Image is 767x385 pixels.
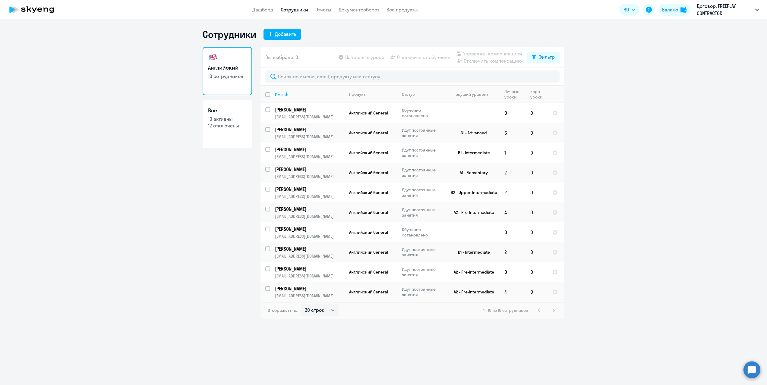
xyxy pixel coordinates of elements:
p: [PERSON_NAME] [275,246,343,252]
p: Идут постоянные занятия [402,127,443,138]
p: [EMAIL_ADDRESS][DOMAIN_NAME] [275,233,344,239]
p: [PERSON_NAME] [275,146,343,153]
button: Договор, FREEPLAY CONTRACTOR [694,2,762,17]
div: Добавить [275,30,296,38]
td: 0 [500,222,526,242]
div: Текущий уровень [448,92,499,97]
a: [PERSON_NAME] [275,226,344,232]
div: Продукт [349,92,365,97]
p: Идут постоянные занятия [402,187,443,198]
td: 0 [526,242,548,262]
td: 0 [500,103,526,123]
a: [PERSON_NAME] [275,186,344,192]
span: Английский General [349,210,388,215]
span: Английский General [349,190,388,195]
td: B2 - Upper-Intermediate [443,183,500,202]
p: [EMAIL_ADDRESS][DOMAIN_NAME] [275,273,344,279]
td: 0 [526,143,548,163]
p: [EMAIL_ADDRESS][DOMAIN_NAME] [275,214,344,219]
a: [PERSON_NAME] [275,106,344,113]
p: 10 активны [208,116,247,122]
span: Английский General [349,130,388,136]
td: 0 [526,123,548,143]
button: Добавить [264,29,301,40]
td: 0 [526,222,548,242]
td: 0 [526,262,548,282]
div: Личные уроки [504,89,525,100]
p: Идут постоянные занятия [402,286,443,297]
span: RU [623,6,629,13]
td: 4 [500,202,526,222]
td: B1 - Intermediate [443,143,500,163]
td: A1 - Elementary [443,163,500,183]
td: 2 [500,242,526,262]
td: 0 [526,282,548,302]
span: Английский General [349,249,388,255]
td: 6 [500,123,526,143]
td: A2 - Pre-Intermediate [443,202,500,222]
div: Статус [402,92,415,97]
p: [EMAIL_ADDRESS][DOMAIN_NAME] [275,293,344,299]
div: Корп. уроки [530,89,543,100]
a: Документооборот [339,7,379,13]
td: 2 [500,163,526,183]
p: [EMAIL_ADDRESS][DOMAIN_NAME] [275,114,344,120]
a: Английский10 сотрудников [203,47,252,95]
div: Продукт [349,92,397,97]
input: Поиск по имени, email, продукту или статусу [265,70,560,83]
button: RU [619,4,639,16]
td: A2 - Pre-Intermediate [443,282,500,302]
a: [PERSON_NAME] [275,126,344,133]
p: [PERSON_NAME] [275,206,343,212]
a: Все продукты [387,7,418,13]
td: 4 [500,282,526,302]
a: [PERSON_NAME] [275,246,344,252]
p: [EMAIL_ADDRESS][DOMAIN_NAME] [275,253,344,259]
div: Текущий уровень [454,92,488,97]
div: Имя [275,92,283,97]
p: [PERSON_NAME] [275,186,343,192]
span: Английский General [349,289,388,295]
td: 0 [526,163,548,183]
a: [PERSON_NAME] [275,166,344,173]
td: 0 [500,262,526,282]
p: Договор, FREEPLAY CONTRACTOR [697,2,753,17]
h3: Английский [208,64,247,72]
p: [PERSON_NAME] [275,226,343,232]
td: 1 [500,143,526,163]
span: Английский General [349,150,388,155]
p: [EMAIL_ADDRESS][DOMAIN_NAME] [275,134,344,139]
td: 2 [500,183,526,202]
a: Все10 активны12 отключены [203,100,252,148]
div: Статус [402,92,443,97]
span: Английский General [349,110,388,116]
td: 0 [526,202,548,222]
div: Фильтр [538,53,555,61]
a: [PERSON_NAME] [275,146,344,153]
p: Обучение остановлено [402,227,443,238]
td: B1 - Intermediate [443,242,500,262]
div: Имя [275,92,344,97]
h3: Все [208,107,247,114]
a: Дашборд [252,7,273,13]
p: [PERSON_NAME] [275,285,343,292]
p: [PERSON_NAME] [275,166,343,173]
p: [PERSON_NAME] [275,265,343,272]
span: Английский General [349,170,388,175]
p: Идут постоянные занятия [402,167,443,178]
td: C1 - Advanced [443,123,500,143]
div: Баланс [662,6,678,13]
p: [PERSON_NAME] [275,106,343,113]
div: Личные уроки [504,89,521,100]
p: 12 отключены [208,122,247,129]
td: A2 - Pre-Intermediate [443,262,500,282]
button: Балансbalance [658,4,690,16]
p: 10 сотрудников [208,73,247,80]
a: [PERSON_NAME] [275,265,344,272]
td: 0 [526,183,548,202]
a: [PERSON_NAME] [275,206,344,212]
img: balance [680,7,687,13]
a: Сотрудники [281,7,308,13]
p: Обучение остановлено [402,108,443,118]
a: Отчеты [315,7,331,13]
